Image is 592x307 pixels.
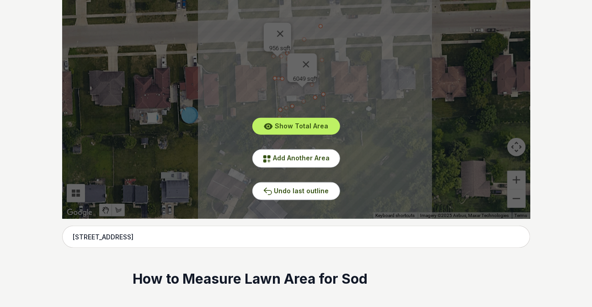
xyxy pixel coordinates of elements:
[273,154,330,162] span: Add Another Area
[274,187,329,195] span: Undo last outline
[133,270,459,288] h2: How to Measure Lawn Area for Sod
[252,182,340,200] button: Undo last outline
[252,118,340,135] button: Show Total Area
[62,226,530,249] input: Enter your address to get started
[275,122,328,130] span: Show Total Area
[252,149,340,167] button: Add Another Area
